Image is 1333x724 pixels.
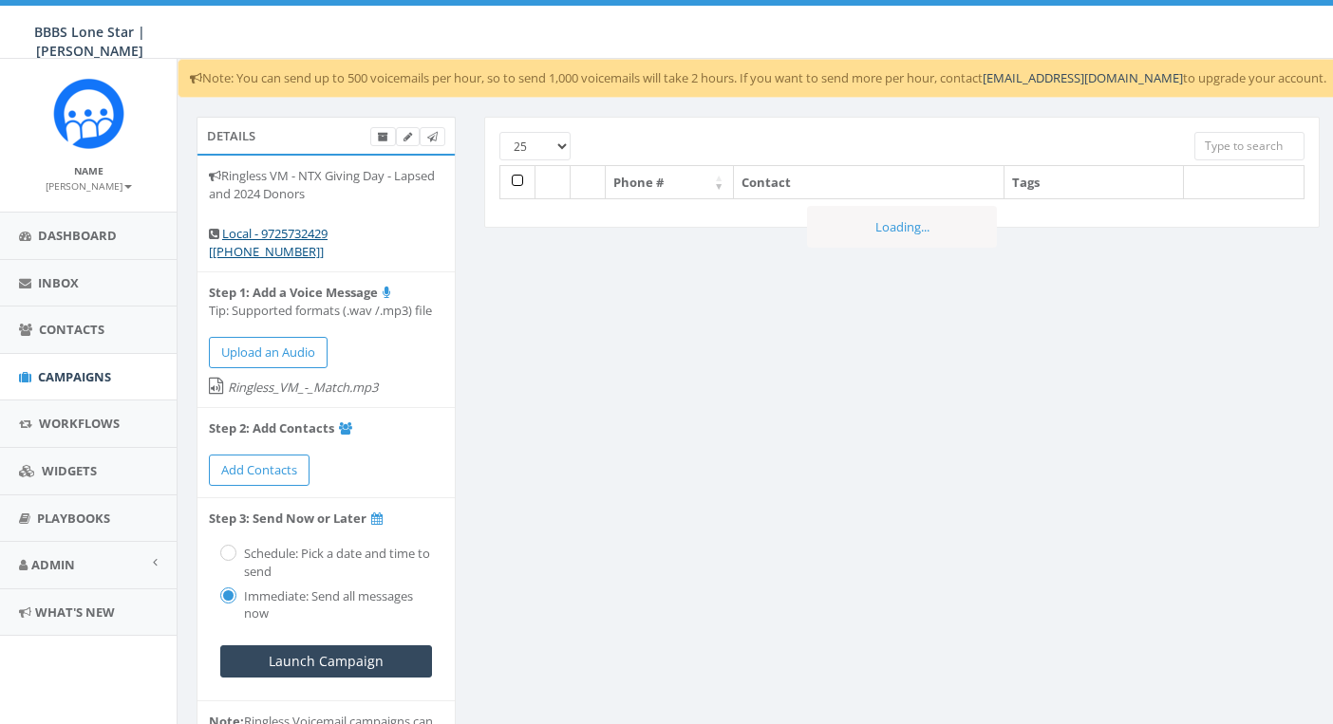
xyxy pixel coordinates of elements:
th: Tags [1004,166,1185,199]
a: [PERSON_NAME] [46,176,132,194]
span: BBBS Lone Star | [PERSON_NAME] [34,23,145,60]
span: What's New [35,603,115,621]
span: Inbox [38,274,79,291]
span: Contacts [39,321,104,338]
a: Add Contacts [209,455,310,486]
span: Workflows [39,415,120,432]
span: Widgets [42,462,97,479]
button: Upload an Audio [209,337,328,368]
a: Local - 9725732429 [[PHONE_NUMBER]] [209,225,328,260]
input: Launch Campaign [220,645,432,678]
th: Phone # [606,166,734,199]
small: [PERSON_NAME] [46,179,132,193]
small: Name [74,164,103,177]
span: Edit Campaign Title [404,129,412,143]
a: [EMAIL_ADDRESS][DOMAIN_NAME] [983,69,1183,86]
input: Type to search [1194,132,1305,160]
th: Contact [734,166,1004,199]
span: Admin [31,556,75,573]
b: Step 2: Add Contacts [209,419,334,436]
span: Playbooks [37,510,110,527]
img: Rally_Corp_Icon_1.png [53,78,124,149]
label: Ringless_VM_-_Match.mp3 [209,368,443,397]
label: Immediate: Send all messages now [239,587,432,622]
span: Send Test RVM [427,129,438,143]
b: Step 3: Send Now or Later [209,510,366,527]
span: Archive Campaign [378,129,388,143]
span: Campaigns [38,368,111,385]
li: Ringless VM - NTX Giving Day - Lapsed and 2024 Donors [197,156,455,213]
span: Add Contacts [221,461,297,478]
div: Details [197,117,456,155]
div: Loading... [807,206,997,249]
label: Schedule: Pick a date and time to send [239,545,432,580]
b: Step 1: Add a Voice Message [209,284,378,301]
l: Tip: Supported formats (.wav /.mp3) file [209,302,432,319]
span: Dashboard [38,227,117,244]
